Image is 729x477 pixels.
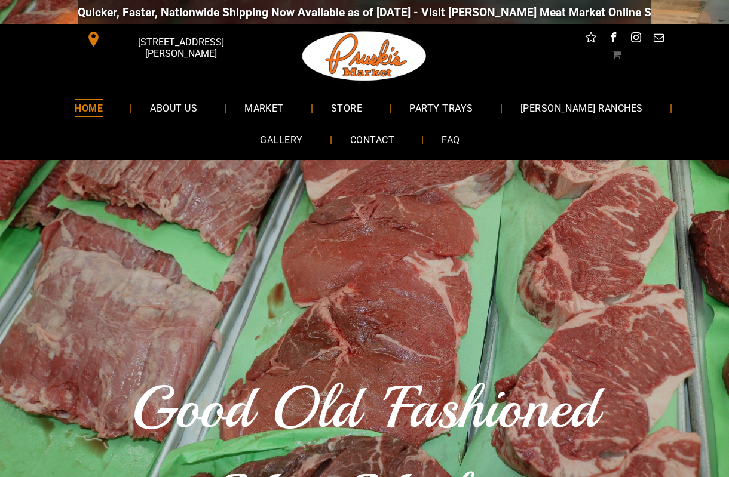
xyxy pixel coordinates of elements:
span: [STREET_ADDRESS][PERSON_NAME] [104,30,258,65]
a: FAQ [424,124,477,156]
a: facebook [606,30,621,48]
img: Pruski-s+Market+HQ+Logo2-259w.png [300,24,429,88]
a: PARTY TRAYS [391,92,491,124]
a: instagram [629,30,644,48]
a: HOME [57,92,121,124]
a: MARKET [226,92,302,124]
a: ABOUT US [132,92,215,124]
a: STORE [313,92,380,124]
a: Social network [583,30,599,48]
a: email [651,30,667,48]
a: [STREET_ADDRESS][PERSON_NAME] [78,30,261,48]
a: CONTACT [332,124,412,156]
a: [PERSON_NAME] RANCHES [503,92,661,124]
a: GALLERY [242,124,320,156]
